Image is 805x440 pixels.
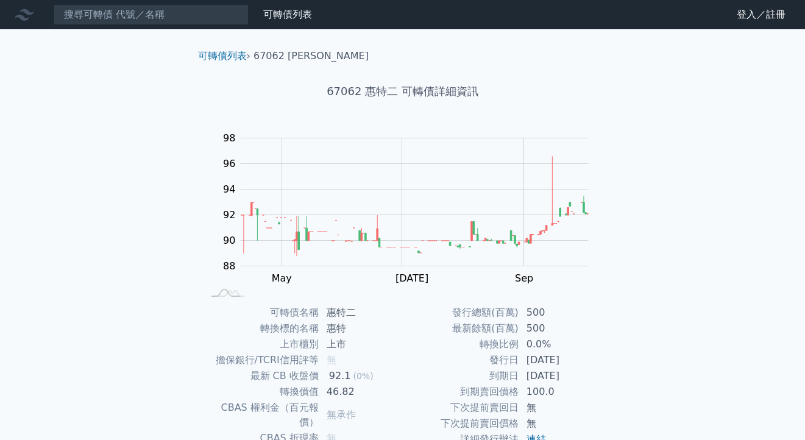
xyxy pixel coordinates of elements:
td: 0.0% [519,336,603,352]
h1: 67062 惠特二 可轉債詳細資訊 [188,83,617,100]
tspan: May [272,272,292,284]
td: 最新 CB 收盤價 [203,368,319,384]
tspan: [DATE] [395,272,428,284]
td: 46.82 [319,384,403,400]
span: 無承作 [327,409,356,420]
a: 登入／註冊 [727,5,795,24]
td: 惠特 [319,321,403,336]
span: (0%) [353,371,373,381]
td: 100.0 [519,384,603,400]
tspan: 92 [223,209,235,221]
tspan: 90 [223,235,235,246]
a: 可轉債列表 [198,50,247,62]
td: 500 [519,321,603,336]
td: CBAS 權利金（百元報價） [203,400,319,430]
td: 下次提前賣回日 [403,400,519,416]
td: 擔保銀行/TCRI信用評等 [203,352,319,368]
div: 92.1 [327,369,353,383]
tspan: 96 [223,158,235,169]
td: 發行日 [403,352,519,368]
td: 最新餘額(百萬) [403,321,519,336]
td: 500 [519,305,603,321]
td: 惠特二 [319,305,403,321]
td: 可轉債名稱 [203,305,319,321]
td: 轉換價值 [203,384,319,400]
td: [DATE] [519,368,603,384]
a: 可轉債列表 [263,9,312,20]
td: 發行總額(百萬) [403,305,519,321]
tspan: Sep [515,272,533,284]
td: 到期日 [403,368,519,384]
span: 無 [327,354,336,366]
td: 無 [519,400,603,416]
td: 上市 [319,336,403,352]
td: 無 [519,416,603,431]
td: [DATE] [519,352,603,368]
input: 搜尋可轉債 代號／名稱 [54,4,249,25]
td: 轉換標的名稱 [203,321,319,336]
td: 轉換比例 [403,336,519,352]
td: 上市櫃別 [203,336,319,352]
td: 到期賣回價格 [403,384,519,400]
td: 下次提前賣回價格 [403,416,519,431]
tspan: 98 [223,132,235,144]
tspan: 88 [223,260,235,272]
li: › [198,49,250,63]
li: 67062 [PERSON_NAME] [254,49,369,63]
g: Chart [216,132,606,284]
tspan: 94 [223,183,235,195]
